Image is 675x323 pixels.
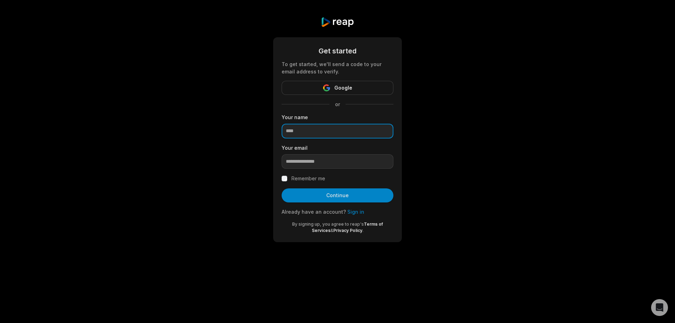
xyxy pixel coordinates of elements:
[333,228,362,233] a: Privacy Policy
[282,81,393,95] button: Google
[282,144,393,151] label: Your email
[330,228,333,233] span: &
[362,228,364,233] span: .
[329,101,346,108] span: or
[292,221,364,227] span: By signing up, you agree to reap's
[651,299,668,316] div: Open Intercom Messenger
[282,114,393,121] label: Your name
[334,84,352,92] span: Google
[321,17,354,27] img: reap
[282,209,346,215] span: Already have an account?
[282,188,393,202] button: Continue
[291,174,325,183] label: Remember me
[282,46,393,56] div: Get started
[347,209,364,215] a: Sign in
[282,60,393,75] div: To get started, we'll send a code to your email address to verify.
